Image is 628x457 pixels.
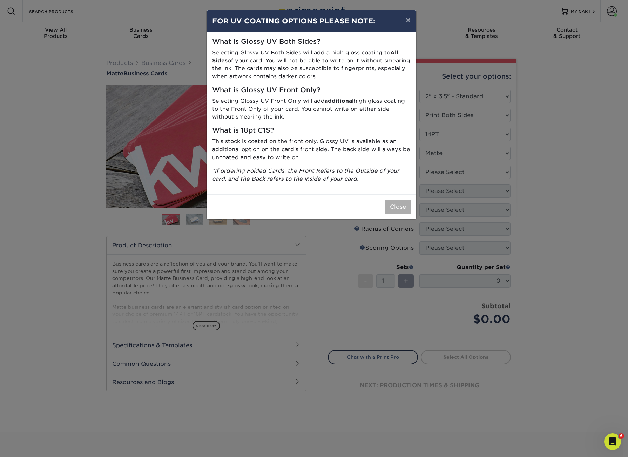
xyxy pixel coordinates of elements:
strong: All Sides [212,49,398,64]
h5: What is 18pt C1S? [212,127,411,135]
strong: additional [325,98,354,104]
i: *If ordering Folded Cards, the Front Refers to the Outside of your card, and the Back refers to t... [212,167,399,182]
button: Close [385,200,411,214]
p: This stock is coated on the front only. Glossy UV is available as an additional option on the car... [212,137,411,161]
h4: FOR UV COATING OPTIONS PLEASE NOTE: [212,16,411,26]
span: 6 [619,433,624,439]
h5: What is Glossy UV Front Only? [212,86,411,94]
h5: What is Glossy UV Both Sides? [212,38,411,46]
iframe: Intercom live chat [604,433,621,450]
p: Selecting Glossy UV Front Only will add high gloss coating to the Front Only of your card. You ca... [212,97,411,121]
p: Selecting Glossy UV Both Sides will add a high gloss coating to of your card. You will not be abl... [212,49,411,81]
button: × [400,10,416,30]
